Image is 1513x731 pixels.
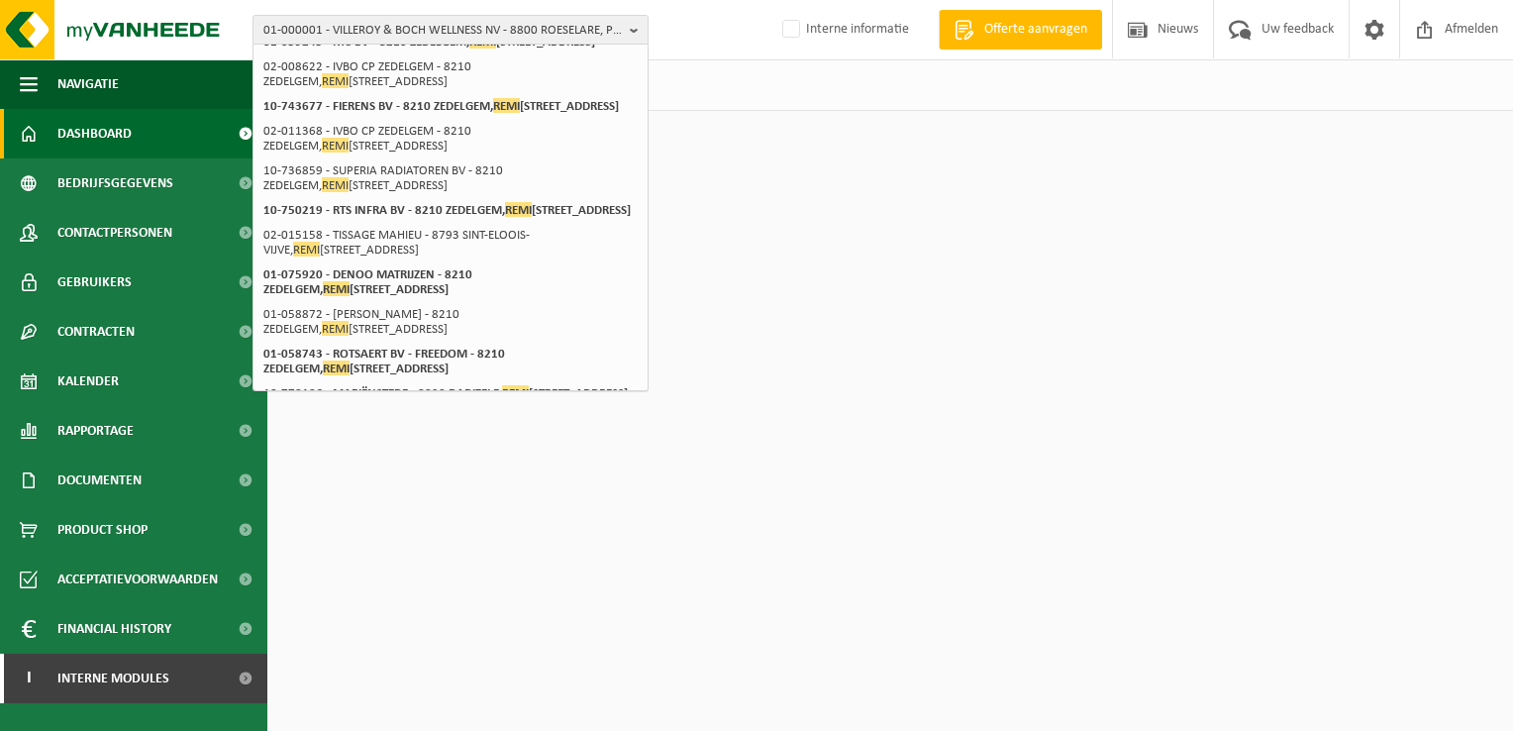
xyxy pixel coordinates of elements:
span: I [20,654,38,703]
strong: 10-743677 - FIERENS BV - 8210 ZEDELGEM, [STREET_ADDRESS] [263,98,619,113]
span: Contracten [57,307,135,357]
span: REMI [505,202,532,217]
strong: 01-075920 - DENOO MATRIJZEN - 8210 ZEDELGEM, [STREET_ADDRESS] [263,268,472,296]
span: REMI [323,361,350,375]
strong: 10-750219 - RTS INFRA BV - 8210 ZEDELGEM, [STREET_ADDRESS] [263,202,631,217]
span: Kalender [57,357,119,406]
span: REMI [493,98,520,113]
span: REMI [293,242,320,257]
label: Interne informatie [778,15,909,45]
span: 01-000001 - VILLEROY & BOCH WELLNESS NV - 8800 ROESELARE, POPULIERSTRAAT 1 [263,16,622,46]
span: Documenten [57,456,142,505]
li: 02-011368 - IVBO CP ZEDELGEM - 8210 ZEDELGEM, [STREET_ADDRESS] [257,119,644,158]
a: Offerte aanvragen [939,10,1102,50]
span: Rapportage [57,406,134,456]
button: 01-000001 - VILLEROY & BOCH WELLNESS NV - 8800 ROESELARE, POPULIERSTRAAT 1 [252,15,649,45]
span: REMI [322,321,349,336]
span: Product Shop [57,505,148,555]
li: 02-008622 - IVBO CP ZEDELGEM - 8210 ZEDELGEM, [STREET_ADDRESS] [257,54,644,94]
span: Acceptatievoorwaarden [57,555,218,604]
span: Navigatie [57,59,119,109]
span: Financial History [57,604,171,654]
span: Offerte aanvragen [979,20,1092,40]
span: Bedrijfsgegevens [57,158,173,208]
li: 10-736859 - SUPERIA RADIATOREN BV - 8210 ZEDELGEM, [STREET_ADDRESS] [257,158,644,198]
span: Gebruikers [57,258,132,307]
span: Interne modules [57,654,169,703]
span: REMI [322,73,349,88]
span: REMI [323,281,350,296]
span: REMI [322,177,349,192]
li: 01-058872 - [PERSON_NAME] - 8210 ZEDELGEM, [STREET_ADDRESS] [257,302,644,342]
span: Dashboard [57,109,132,158]
li: 02-015158 - TISSAGE MAHIEU - 8793 SINT-ELOOIS-VIJVE, [STREET_ADDRESS] [257,223,644,262]
span: Contactpersonen [57,208,172,258]
span: REMI [502,385,529,400]
span: REMI [322,138,349,153]
strong: 01-058743 - ROTSAERT BV - FREEDOM - 8210 ZEDELGEM, [STREET_ADDRESS] [263,348,505,375]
